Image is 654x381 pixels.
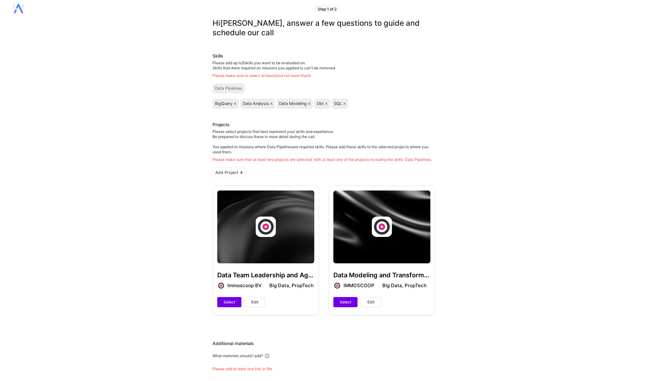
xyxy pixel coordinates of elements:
[333,297,358,307] button: Select
[343,102,346,105] i: icon Close
[212,53,435,59] div: Skills
[314,5,340,12] div: Step 1 of 2
[264,353,270,359] i: icon Info
[243,101,269,106] div: Data Analysis
[212,18,435,38] div: Hi [PERSON_NAME] , answer a few questions to guide and schedule our call
[325,102,328,105] i: icon Close
[212,121,230,128] div: Projects
[317,101,324,106] div: Dbt
[367,299,374,305] span: Edit
[212,157,435,162] div: Please make sure that at least two projects are selected, with at least one of the projects inclu...
[212,167,246,178] div: Add Project
[217,297,241,307] button: Select
[279,101,307,106] div: Data Modeling
[212,129,435,162] div: Please select projects that best represent your skills and experience. Be prepared to discuss the...
[224,299,235,305] span: Select
[334,101,342,106] div: SQL
[240,171,243,175] i: icon PlusBlackFlat
[234,102,236,105] i: icon Close
[212,60,435,78] div: Please add up to 5 skills you want to be evaluated on.
[212,353,263,358] div: What materials should I add?
[212,340,435,347] div: Additional materials
[251,299,258,305] span: Edit
[215,86,242,91] div: Data Pipelines
[212,66,336,70] span: Skills that were required on missions you applied to can't be removed.
[361,297,381,307] button: Edit
[212,73,435,78] div: Please make sure to select at least 2 and not more than 5
[270,102,273,105] i: icon Close
[212,366,435,371] div: Please add at least one link or file.
[215,101,233,106] div: BigQuery
[245,297,265,307] button: Edit
[340,299,351,305] span: Select
[308,102,310,105] i: icon Close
